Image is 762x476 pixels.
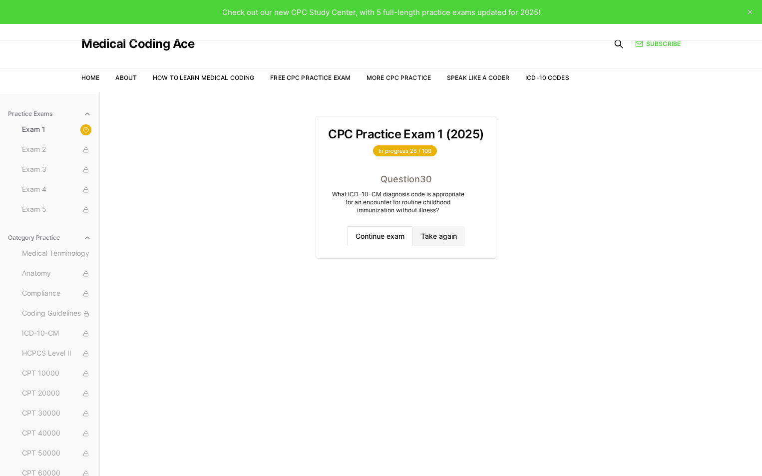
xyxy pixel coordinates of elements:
button: Practice Exams [4,106,95,122]
button: Exam 1 [18,122,95,138]
span: Exam 2 [22,144,91,155]
a: About [115,74,137,81]
button: Exam 5 [18,202,95,218]
button: HCPCS Level II [18,346,95,362]
a: ICD-10 Codes [525,74,569,81]
span: Exam 3 [22,164,91,175]
button: CPT 20000 [18,386,95,402]
span: ICD-10-CM [22,328,91,339]
button: CPT 50000 [18,446,95,462]
div: Question 30 [328,172,483,186]
span: Medical Terminology [22,248,91,259]
button: ICD-10-CM [18,326,95,342]
span: CPT 40000 [22,428,91,439]
span: Coding Guidelines [22,308,91,319]
button: Take again [413,226,465,246]
button: Continue exam [347,226,413,246]
button: Medical Terminology [18,246,95,262]
span: Exam 4 [22,184,91,195]
span: Check out our new CPC Study Center, with 5 full-length practice exams updated for 2025! [222,7,540,17]
span: Anatomy [22,268,91,279]
a: Subscribe [635,39,681,48]
span: CPT 30000 [22,408,91,419]
a: Speak Like a Coder [447,74,509,81]
span: CPT 20000 [22,388,91,399]
h3: CPC Practice Exam 1 (2025) [328,128,483,140]
span: HCPCS Level II [22,348,91,359]
button: Exam 4 [18,182,95,198]
span: CPT 50000 [22,448,91,459]
button: Exam 3 [18,162,95,178]
button: close [742,4,758,20]
a: Home [81,74,99,81]
a: Free CPC Practice Exam [270,74,351,81]
span: Exam 1 [22,124,91,135]
button: CPT 30000 [18,406,95,422]
button: CPT 10000 [18,366,95,382]
button: Category Practice [4,230,95,246]
div: What ICD-10-CM diagnosis code is appropriate for an encounter for routine childhood immunization ... [328,190,468,214]
a: Medical Coding Ace [81,38,194,50]
a: More CPC Practice [367,74,431,81]
div: In progress 28 / 100 [373,145,437,156]
span: CPT 10000 [22,368,91,379]
button: Exam 2 [18,142,95,158]
button: Anatomy [18,266,95,282]
button: Coding Guidelines [18,306,95,322]
a: How to Learn Medical Coding [153,74,254,81]
button: Compliance [18,286,95,302]
span: Compliance [22,288,91,299]
span: Exam 5 [22,204,91,215]
button: CPT 40000 [18,426,95,442]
